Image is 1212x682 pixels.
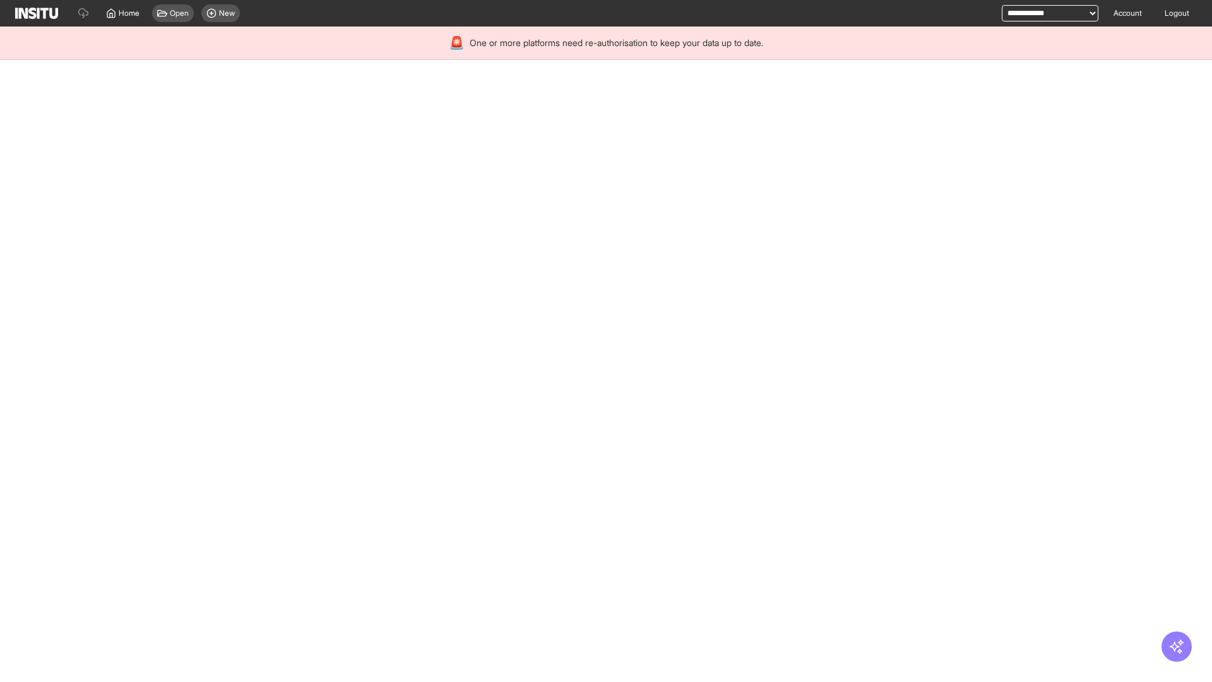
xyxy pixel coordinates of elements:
[15,8,58,19] img: Logo
[470,37,763,49] span: One or more platforms need re-authorisation to keep your data up to date.
[219,8,235,18] span: New
[449,34,465,52] div: 🚨
[170,8,189,18] span: Open
[119,8,140,18] span: Home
